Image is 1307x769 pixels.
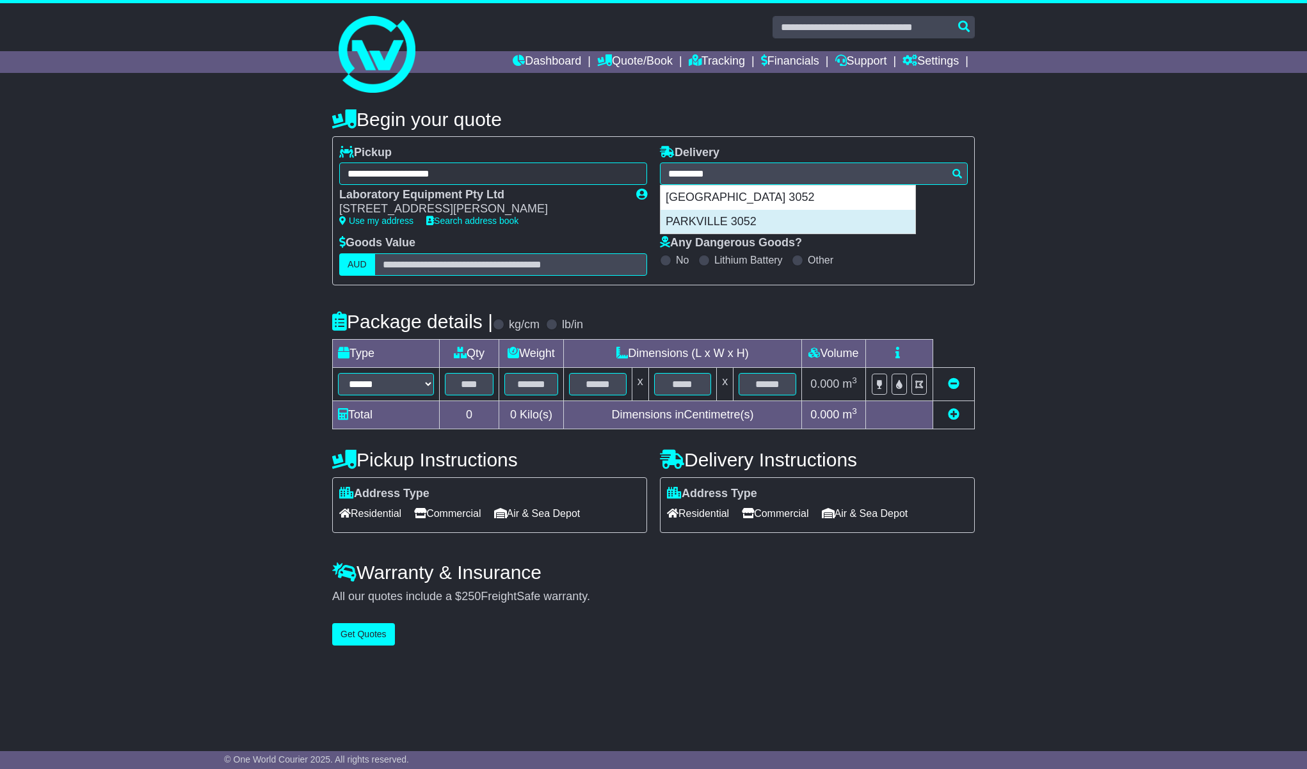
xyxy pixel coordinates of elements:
h4: Package details | [332,311,493,332]
div: [STREET_ADDRESS][PERSON_NAME] [339,202,623,216]
a: Support [835,51,887,73]
td: Volume [801,339,865,367]
span: Air & Sea Depot [494,503,581,523]
td: Kilo(s) [499,400,564,429]
sup: 3 [852,406,857,416]
td: x [717,367,734,400]
span: 0.000 [810,377,839,390]
label: Other [808,254,833,266]
label: Delivery [660,146,719,160]
h4: Delivery Instructions [660,449,975,470]
a: Search address book [426,216,518,226]
sup: 3 [852,376,857,385]
span: m [842,408,857,421]
td: 0 [440,400,499,429]
label: Goods Value [339,236,415,250]
label: Address Type [667,487,757,501]
label: No [676,254,689,266]
typeahead: Please provide city [660,163,968,185]
span: © One World Courier 2025. All rights reserved. [224,754,409,765]
a: Use my address [339,216,413,226]
label: Pickup [339,146,392,160]
span: Commercial [742,503,808,523]
label: Any Dangerous Goods? [660,236,802,250]
span: Residential [667,503,729,523]
div: Laboratory Equipment Pty Ltd [339,188,623,202]
div: [GEOGRAPHIC_DATA] 3052 [661,186,915,210]
a: Dashboard [513,51,581,73]
label: Address Type [339,487,429,501]
label: AUD [339,253,375,276]
label: lb/in [562,318,583,332]
span: m [842,377,857,390]
span: Residential [339,503,401,523]
span: 0 [510,408,517,421]
label: kg/cm [509,318,540,332]
h4: Warranty & Insurance [332,562,975,583]
a: Add new item [948,408,959,421]
a: Financials [761,51,819,73]
button: Get Quotes [332,623,395,646]
td: Type [333,339,440,367]
div: PARKVILLE 3052 [661,210,915,234]
td: Dimensions in Centimetre(s) [563,400,801,429]
label: Lithium Battery [714,254,783,266]
span: Commercial [414,503,481,523]
a: Remove this item [948,377,959,390]
a: Quote/Book [597,51,673,73]
td: x [632,367,648,400]
td: Dimensions (L x W x H) [563,339,801,367]
span: 250 [461,590,481,603]
span: Air & Sea Depot [822,503,908,523]
a: Settings [902,51,959,73]
span: 0.000 [810,408,839,421]
td: Total [333,400,440,429]
td: Qty [440,339,499,367]
div: All our quotes include a $ FreightSafe warranty. [332,590,975,604]
a: Tracking [689,51,745,73]
h4: Pickup Instructions [332,449,647,470]
td: Weight [499,339,564,367]
h4: Begin your quote [332,109,975,130]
